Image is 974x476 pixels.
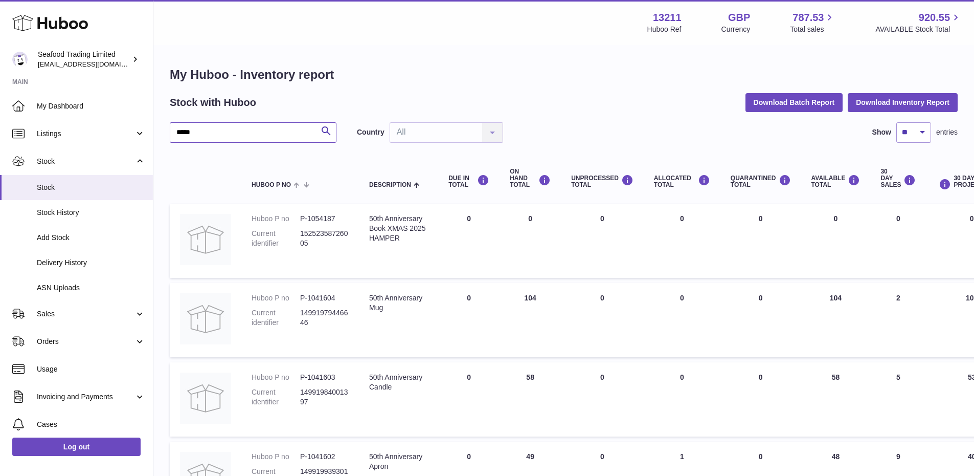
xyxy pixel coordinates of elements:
[180,214,231,265] img: product image
[500,204,561,278] td: 0
[37,233,145,243] span: Add Stock
[252,387,300,407] dt: Current identifier
[870,204,926,278] td: 0
[252,373,300,382] dt: Huboo P no
[759,214,763,223] span: 0
[37,129,134,139] span: Listings
[300,452,349,462] dd: P-1041602
[561,204,644,278] td: 0
[728,11,750,25] strong: GBP
[792,11,824,25] span: 787.53
[870,362,926,437] td: 5
[790,11,835,34] a: 787.53 Total sales
[919,11,950,25] span: 920.55
[300,229,349,248] dd: 15252358726005
[170,96,256,110] h2: Stock with Huboo
[644,362,720,437] td: 0
[369,182,411,188] span: Description
[510,168,551,189] div: ON HAND Total
[644,204,720,278] td: 0
[561,283,644,357] td: 0
[644,283,720,357] td: 0
[38,50,130,69] div: Seafood Trading Limited
[759,452,763,461] span: 0
[438,283,500,357] td: 0
[252,452,300,462] dt: Huboo P no
[745,93,843,112] button: Download Batch Report
[811,175,860,188] div: AVAILABLE Total
[721,25,751,34] div: Currency
[12,52,28,67] img: online@rickstein.com
[357,127,384,137] label: Country
[37,208,145,218] span: Stock History
[759,294,763,302] span: 0
[300,293,349,303] dd: P-1041604
[300,214,349,224] dd: P-1054187
[170,67,958,83] h1: My Huboo - Inventory report
[37,337,134,347] span: Orders
[180,373,231,424] img: product image
[252,229,300,248] dt: Current identifier
[12,438,141,456] a: Log out
[848,93,958,112] button: Download Inventory Report
[801,283,871,357] td: 104
[875,25,962,34] span: AVAILABLE Stock Total
[37,183,145,192] span: Stock
[500,362,561,437] td: 58
[37,309,134,319] span: Sales
[37,283,145,293] span: ASN Uploads
[872,127,891,137] label: Show
[500,283,561,357] td: 104
[801,362,871,437] td: 58
[300,387,349,407] dd: 14991984001397
[300,373,349,382] dd: P-1041603
[252,293,300,303] dt: Huboo P no
[37,258,145,268] span: Delivery History
[369,452,428,471] div: 50th Anniversary Apron
[37,364,145,374] span: Usage
[300,308,349,328] dd: 14991979446646
[731,175,791,188] div: QUARANTINED Total
[571,175,633,188] div: UNPROCESSED Total
[790,25,835,34] span: Total sales
[180,293,231,344] img: product image
[38,60,150,68] span: [EMAIL_ADDRESS][DOMAIN_NAME]
[801,204,871,278] td: 0
[654,175,710,188] div: ALLOCATED Total
[647,25,682,34] div: Huboo Ref
[37,420,145,429] span: Cases
[448,175,489,188] div: DUE IN TOTAL
[936,127,958,137] span: entries
[438,204,500,278] td: 0
[369,214,428,243] div: 50th Anniversary Book XMAS 2025 HAMPER
[653,11,682,25] strong: 13211
[438,362,500,437] td: 0
[870,283,926,357] td: 2
[37,392,134,402] span: Invoicing and Payments
[875,11,962,34] a: 920.55 AVAILABLE Stock Total
[37,101,145,111] span: My Dashboard
[561,362,644,437] td: 0
[759,373,763,381] span: 0
[369,293,428,313] div: 50th Anniversary Mug
[252,308,300,328] dt: Current identifier
[880,168,916,189] div: 30 DAY SALES
[252,214,300,224] dt: Huboo P no
[369,373,428,392] div: 50th Anniversary Candle
[37,157,134,166] span: Stock
[252,182,291,188] span: Huboo P no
